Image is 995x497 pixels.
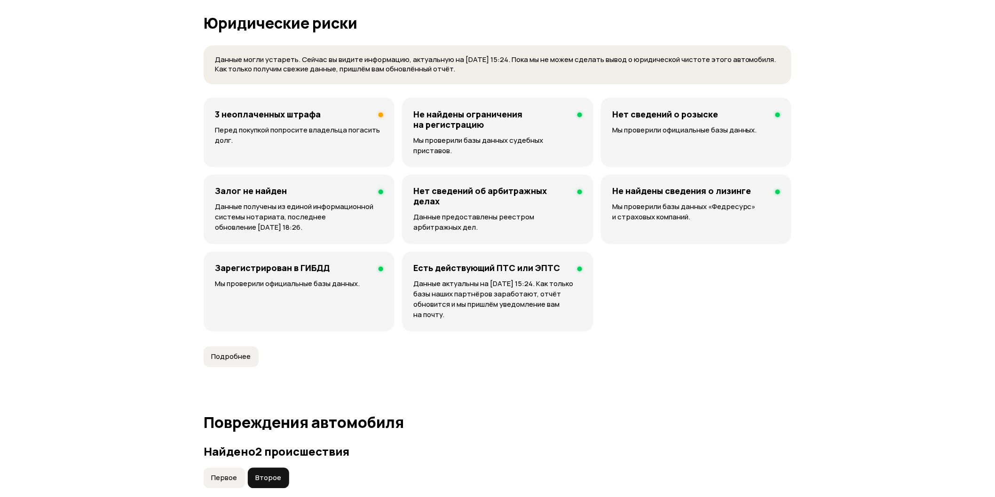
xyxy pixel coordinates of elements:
button: Второе [248,468,289,489]
h4: Залог не найден [215,186,287,196]
button: Первое [204,468,245,489]
p: Мы проверили официальные базы данных. [612,125,780,135]
h4: 3 неоплаченных штрафа [215,109,321,119]
h3: Найдено 2 происшествия [204,445,791,458]
p: Перед покупкой попросите владельца погасить долг. [215,125,383,146]
p: Данные могли устареть. Сейчас вы видите информацию, актуальную на [DATE] 15:24. Пока мы не можем ... [215,55,780,74]
h4: Зарегистрирован в ГИБДД [215,263,330,273]
h4: Нет сведений об арбитражных делах [413,186,570,207]
h4: Не найдены сведения о лизинге [612,186,751,196]
p: Данные получены из единой информационной системы нотариата, последнее обновление [DATE] 18:26. [215,202,383,233]
p: Мы проверили базы данных «Федресурс» и страховых компаний. [612,202,780,223]
h4: Не найдены ограничения на регистрацию [413,109,570,130]
span: Второе [255,474,281,483]
h1: Юридические риски [204,15,791,31]
p: Данные предоставлены реестром арбитражных дел. [413,212,582,233]
h4: Есть действующий ПТС или ЭПТС [413,263,560,273]
button: Подробнее [204,347,259,367]
p: Данные актуальны на [DATE] 15:24. Как только базы наших партнёров заработают, отчёт обновится и м... [413,279,582,320]
p: Мы проверили официальные базы данных. [215,279,383,289]
h4: Нет сведений о розыске [612,109,718,119]
span: Подробнее [211,352,251,362]
span: Первое [211,474,237,483]
h1: Повреждения автомобиля [204,414,791,431]
p: Мы проверили базы данных судебных приставов. [413,135,582,156]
